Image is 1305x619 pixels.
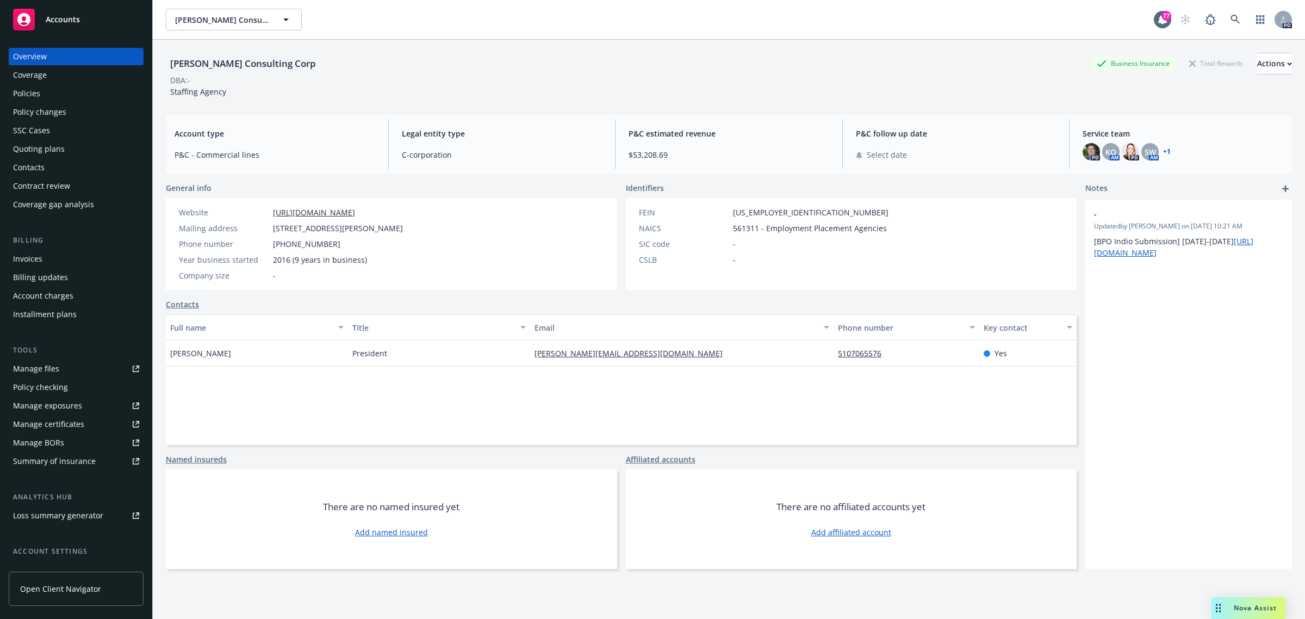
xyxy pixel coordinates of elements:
a: Switch app [1250,9,1271,30]
span: - [733,238,736,250]
a: Add affiliated account [811,527,891,538]
div: Policy checking [13,379,68,396]
div: Mailing address [179,222,269,234]
div: Actions [1257,53,1292,74]
button: Nova Assist [1211,597,1285,619]
span: Staffing Agency [170,86,226,97]
a: Contacts [166,299,199,310]
span: There are no named insured yet [323,500,459,513]
div: Website [179,207,269,218]
div: DBA: - [170,75,190,86]
span: Accounts [46,15,80,24]
span: - [1094,208,1255,220]
a: Named insureds [166,454,227,465]
a: Policy checking [9,379,144,396]
div: [PERSON_NAME] Consulting Corp [166,57,320,71]
span: [PERSON_NAME] Consulting Corp [175,14,269,26]
a: Summary of insurance [9,453,144,470]
div: FEIN [639,207,729,218]
div: Loss summary generator [13,507,103,524]
div: Manage files [13,360,59,377]
div: Contacts [13,159,45,176]
span: P&C - Commercial lines [175,149,375,160]
span: P&C estimated revenue [629,128,829,139]
div: Coverage [13,66,47,84]
span: - [273,270,276,281]
span: SW [1145,146,1156,158]
a: Contract review [9,177,144,195]
div: Tools [9,345,144,356]
a: Policies [9,85,144,102]
button: Actions [1257,53,1292,75]
div: Policies [13,85,40,102]
div: Summary of insurance [13,453,96,470]
div: Manage exposures [13,397,82,414]
div: Key contact [984,322,1060,333]
div: SIC code [639,238,729,250]
div: -Updatedby [PERSON_NAME] on [DATE] 10:21 AM[BPO Indio Submission] [DATE]-[DATE][URL][DOMAIN_NAME] [1085,200,1292,267]
div: Manage BORs [13,434,64,451]
span: Identifiers [626,182,664,194]
span: C-corporation [402,149,602,160]
button: Key contact [979,314,1077,341]
a: Start snowing [1174,9,1196,30]
a: Report a Bug [1200,9,1221,30]
span: KO [1105,146,1116,158]
a: Manage files [9,360,144,377]
a: Accounts [9,4,144,35]
div: Email [535,322,817,333]
div: Contract review [13,177,70,195]
span: P&C follow up date [856,128,1057,139]
div: Service team [13,561,60,579]
div: Drag to move [1211,597,1225,619]
a: SSC Cases [9,122,144,139]
div: Billing updates [13,269,68,286]
div: Manage certificates [13,416,84,433]
a: Coverage gap analysis [9,196,144,213]
a: Coverage [9,66,144,84]
span: [PHONE_NUMBER] [273,238,340,250]
a: [PERSON_NAME][EMAIL_ADDRESS][DOMAIN_NAME] [535,348,731,358]
a: Quoting plans [9,140,144,158]
span: [US_EMPLOYER_IDENTIFICATION_NUMBER] [733,207,888,218]
div: Phone number [838,322,963,333]
a: add [1279,182,1292,195]
button: Email [530,314,834,341]
span: Account type [175,128,375,139]
a: Installment plans [9,306,144,323]
a: Invoices [9,250,144,268]
div: Analytics hub [9,492,144,503]
span: Nova Assist [1234,603,1277,612]
div: Overview [13,48,47,65]
div: Business Insurance [1091,57,1175,70]
span: Open Client Navigator [20,583,101,595]
button: Title [348,314,530,341]
div: Installment plans [13,306,77,323]
a: Loss summary generator [9,507,144,524]
span: President [352,348,387,359]
a: Contacts [9,159,144,176]
span: Service team [1083,128,1283,139]
div: Policy changes [13,103,66,121]
div: NAICS [639,222,729,234]
div: CSLB [639,254,729,265]
span: Select date [867,149,907,160]
a: Policy changes [9,103,144,121]
a: Manage certificates [9,416,144,433]
a: Manage BORs [9,434,144,451]
p: [BPO Indio Submission] [DATE]-[DATE] [1094,236,1283,258]
span: [PERSON_NAME] [170,348,231,359]
img: photo [1083,143,1100,160]
a: Service team [9,561,144,579]
a: Manage exposures [9,397,144,414]
div: Coverage gap analysis [13,196,94,213]
button: Full name [166,314,348,341]
img: photo [1122,143,1139,160]
div: Title [352,322,514,333]
a: Affiliated accounts [626,454,695,465]
div: Invoices [13,250,42,268]
a: 5107065576 [838,348,890,358]
a: +1 [1163,148,1171,155]
span: 561311 - Employment Placement Agencies [733,222,887,234]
